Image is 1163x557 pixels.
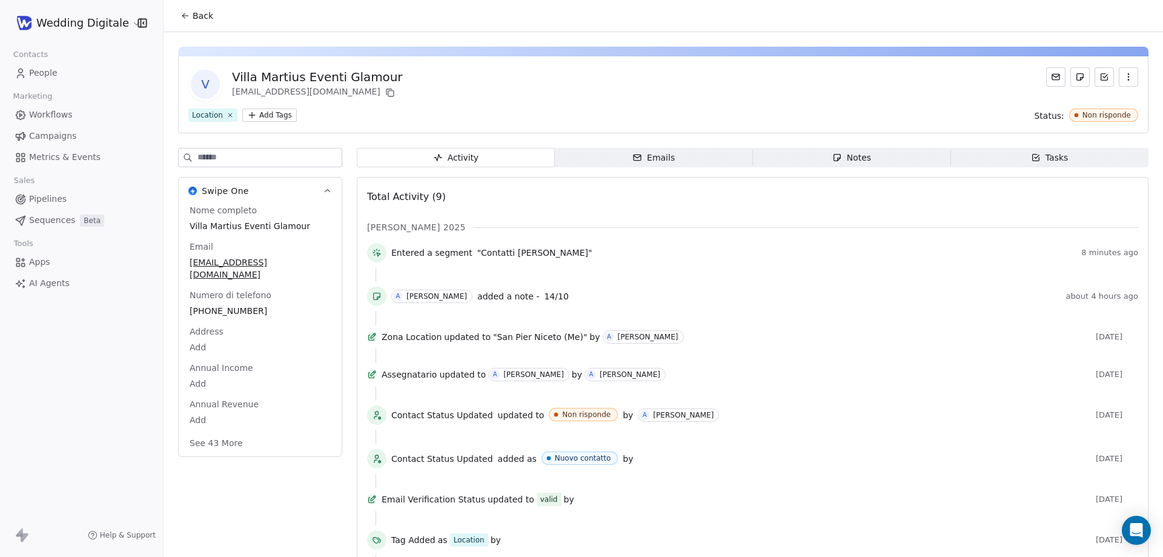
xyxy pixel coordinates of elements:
span: Entered a segment [391,247,472,259]
div: [PERSON_NAME] [503,370,564,379]
span: Assegnatario [382,369,437,381]
span: Add [190,414,331,426]
a: Campaigns [10,126,153,146]
div: Non risponde [1082,111,1131,119]
span: [PERSON_NAME] 2025 [367,221,466,233]
span: Villa Martius Eventi Glamour [190,220,331,232]
div: [EMAIL_ADDRESS][DOMAIN_NAME] [232,85,402,100]
span: 14/10 [544,292,568,301]
span: Numero di telefono [187,289,274,301]
span: Wedding Digitale [36,15,129,31]
span: added as [498,453,537,465]
span: Workflows [29,108,73,121]
span: 8 minutes ago [1081,248,1138,258]
span: [EMAIL_ADDRESS][DOMAIN_NAME] [190,256,331,281]
span: by [491,534,501,546]
a: AI Agents [10,273,153,293]
div: [PERSON_NAME] [600,370,660,379]
span: [DATE] [1096,370,1138,379]
span: Sales [8,172,40,190]
div: [PERSON_NAME] [406,292,467,301]
div: A [607,332,611,342]
span: Contacts [8,45,53,64]
div: A [493,370,497,379]
div: A [643,410,647,420]
a: Workflows [10,105,153,125]
a: Help & Support [88,530,156,540]
span: Help & Support [100,530,156,540]
span: Add [190,341,331,353]
button: See 43 More [182,432,250,454]
button: Add Tags [242,108,297,122]
span: Address [187,325,226,338]
span: Tag Added [391,534,436,546]
span: Marketing [8,87,58,105]
span: Metrics & Events [29,151,101,164]
span: Nome completo [187,204,259,216]
span: [DATE] [1096,332,1138,342]
span: by [572,369,582,381]
span: [DATE] [1096,454,1138,464]
span: Contact Status Updated [391,453,493,465]
span: "Contatti [PERSON_NAME]" [477,247,592,259]
span: Sequences [29,214,75,227]
span: Email Verification Status [382,493,485,505]
span: about 4 hours ago [1066,292,1138,301]
span: People [29,67,58,79]
div: [PERSON_NAME] [653,411,714,419]
div: Open Intercom Messenger [1122,516,1151,545]
span: Swipe One [202,185,249,197]
div: Emails [632,152,675,164]
span: Add [190,378,331,390]
div: Swipe OneSwipe One [179,204,342,456]
span: by [623,409,633,421]
button: Wedding Digitale [15,13,129,33]
a: 14/10 [544,289,568,304]
span: updated to [444,331,491,343]
span: [DATE] [1096,535,1138,545]
a: Metrics & Events [10,147,153,167]
span: updated to [488,493,534,505]
span: by [623,453,633,465]
span: Contact Status Updated [391,409,493,421]
span: [DATE] [1096,495,1138,504]
div: Nuovo contatto [555,454,611,462]
span: Campaigns [29,130,76,142]
span: "San Pier Niceto (Me)" [493,331,587,343]
div: Location [192,110,223,121]
span: Pipelines [29,193,67,205]
span: by [589,331,600,343]
div: A [396,292,400,301]
span: by [564,493,574,505]
span: Back [193,10,213,22]
button: Back [173,5,220,27]
img: Swipe One [188,187,197,195]
a: Apps [10,252,153,272]
span: Total Activity (9) [367,191,446,202]
a: SequencesBeta [10,210,153,230]
div: Non risponde [562,410,611,419]
span: as [438,534,448,546]
span: updated to [498,409,545,421]
img: WD-pittogramma.png [17,16,31,30]
span: Tools [8,235,38,253]
span: [DATE] [1096,410,1138,420]
span: [PHONE_NUMBER] [190,305,331,317]
a: Pipelines [10,189,153,209]
span: V [191,70,220,99]
span: Beta [80,215,104,227]
span: added a note - [477,290,539,302]
span: AI Agents [29,277,70,290]
div: [PERSON_NAME] [618,333,678,341]
span: Zona Location [382,331,442,343]
span: Annual Income [187,362,256,374]
span: Status: [1034,110,1064,122]
div: Tasks [1031,152,1069,164]
div: Notes [832,152,871,164]
span: Annual Revenue [187,398,261,410]
div: Location [454,535,485,545]
span: Apps [29,256,50,268]
span: Email [187,241,216,253]
div: valid [540,493,558,505]
span: updated to [439,369,486,381]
